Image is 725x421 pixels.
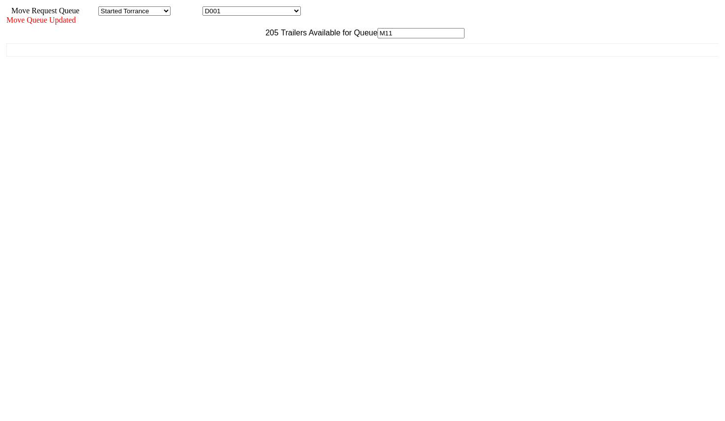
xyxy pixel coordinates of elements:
span: Area [81,6,96,15]
span: Trailers Available for Queue [279,29,378,37]
input: Filter Available Trailers [377,28,464,38]
span: Move Queue Updated [6,16,76,24]
span: 205 [261,29,279,37]
span: Move Request Queue [6,6,80,15]
span: Location [173,6,201,15]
